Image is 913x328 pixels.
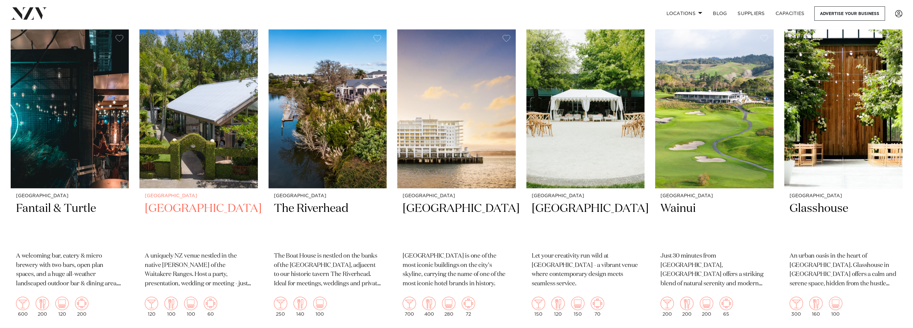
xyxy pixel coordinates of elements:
a: BLOG [708,6,732,21]
h2: [GEOGRAPHIC_DATA] [145,201,252,246]
a: [GEOGRAPHIC_DATA] Wainui Just 30 minutes from [GEOGRAPHIC_DATA], [GEOGRAPHIC_DATA] offers a strik... [655,29,773,322]
img: meeting.png [462,297,475,310]
img: dining.png [680,297,694,310]
div: 200 [36,297,49,317]
p: [GEOGRAPHIC_DATA] is one of the most iconic buildings on the city’s skyline, carrying the name of... [403,252,510,289]
img: meeting.png [720,297,733,310]
img: meeting.png [75,297,88,310]
div: 120 [145,297,158,317]
p: Just 30 minutes from [GEOGRAPHIC_DATA], [GEOGRAPHIC_DATA] offers a striking blend of natural sere... [660,252,768,289]
img: cocktail.png [532,297,545,310]
img: theatre.png [442,297,455,310]
div: 600 [16,297,29,317]
small: [GEOGRAPHIC_DATA] [660,194,768,199]
img: theatre.png [571,297,584,310]
div: 280 [442,297,455,317]
div: 120 [55,297,69,317]
img: meeting.png [204,297,217,310]
div: 200 [680,297,694,317]
a: [GEOGRAPHIC_DATA] [GEOGRAPHIC_DATA] [GEOGRAPHIC_DATA] is one of the most iconic buildings on the ... [397,29,515,322]
img: cocktail.png [403,297,416,310]
div: 100 [313,297,327,317]
img: theatre.png [700,297,713,310]
h2: Glasshouse [790,201,897,246]
a: [GEOGRAPHIC_DATA] Glasshouse An urban oasis in the heart of [GEOGRAPHIC_DATA]. Glasshouse in [GEO... [784,29,902,322]
div: 70 [591,297,604,317]
small: [GEOGRAPHIC_DATA] [532,194,639,199]
div: 65 [720,297,733,317]
p: Let your creativity run wild at [GEOGRAPHIC_DATA] - a vibrant venue where contemporary design mee... [532,252,639,289]
h2: Wainui [660,201,768,246]
img: nzv-logo.png [11,7,47,19]
div: 120 [551,297,565,317]
h2: The Riverhead [274,201,381,246]
small: [GEOGRAPHIC_DATA] [790,194,897,199]
img: theatre.png [184,297,197,310]
h2: [GEOGRAPHIC_DATA] [403,201,510,246]
div: 100 [184,297,197,317]
small: [GEOGRAPHIC_DATA] [145,194,252,199]
p: A uniquely NZ venue nestled in the native [PERSON_NAME] of the Waitakere Ranges. Host a party, pr... [145,252,252,289]
h2: [GEOGRAPHIC_DATA] [532,201,639,246]
img: theatre.png [55,297,69,310]
img: theatre.png [313,297,327,310]
div: 100 [164,297,178,317]
div: 150 [571,297,584,317]
div: 60 [204,297,217,317]
img: dining.png [551,297,565,310]
img: cocktail.png [660,297,674,310]
div: 700 [403,297,416,317]
img: dining.png [36,297,49,310]
div: 200 [75,297,88,317]
img: cocktail.png [790,297,803,310]
a: SUPPLIERS [732,6,770,21]
a: [GEOGRAPHIC_DATA] [GEOGRAPHIC_DATA] Let your creativity run wild at [GEOGRAPHIC_DATA] - a vibrant... [526,29,644,322]
div: 200 [660,297,674,317]
div: 250 [274,297,287,317]
img: dining.png [422,297,436,310]
small: [GEOGRAPHIC_DATA] [274,194,381,199]
a: [GEOGRAPHIC_DATA] [GEOGRAPHIC_DATA] A uniquely NZ venue nestled in the native [PERSON_NAME] of th... [139,29,258,322]
img: dining.png [164,297,178,310]
div: 150 [532,297,545,317]
p: A welcoming bar, eatery & micro brewery with two bars, open plan spaces, and a huge all-weather l... [16,252,123,289]
p: The Boat House is nestled on the banks of the [GEOGRAPHIC_DATA], adjacent to our historic tavern ... [274,252,381,289]
img: cocktail.png [274,297,287,310]
a: [GEOGRAPHIC_DATA] The Riverhead The Boat House is nestled on the banks of the [GEOGRAPHIC_DATA], ... [269,29,387,322]
img: cocktail.png [145,297,158,310]
small: [GEOGRAPHIC_DATA] [16,194,123,199]
img: meeting.png [591,297,604,310]
div: 400 [422,297,436,317]
div: 200 [700,297,713,317]
div: 140 [294,297,307,317]
div: 72 [462,297,475,317]
img: cocktail.png [16,297,29,310]
a: Advertise your business [814,6,885,21]
small: [GEOGRAPHIC_DATA] [403,194,510,199]
a: [GEOGRAPHIC_DATA] Fantail & Turtle A welcoming bar, eatery & micro brewery with two bars, open pl... [11,29,129,322]
img: theatre.png [829,297,842,310]
h2: Fantail & Turtle [16,201,123,246]
a: Capacities [770,6,810,21]
p: An urban oasis in the heart of [GEOGRAPHIC_DATA]. Glasshouse in [GEOGRAPHIC_DATA] offers a calm a... [790,252,897,289]
div: 300 [790,297,803,317]
img: dining.png [809,297,823,310]
img: dining.png [294,297,307,310]
a: Locations [661,6,708,21]
div: 100 [829,297,842,317]
div: 160 [809,297,823,317]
